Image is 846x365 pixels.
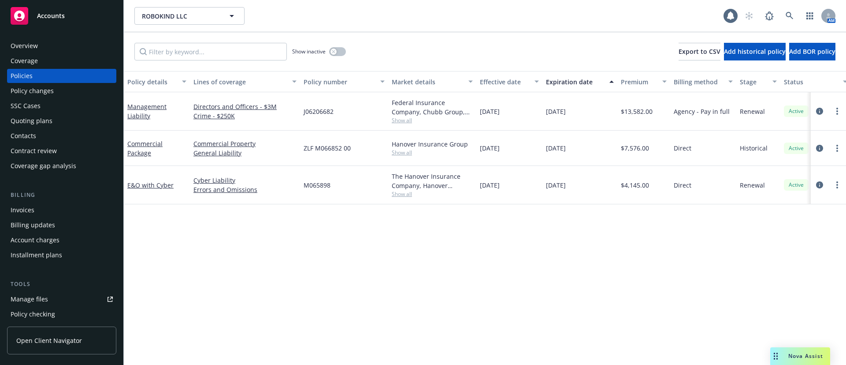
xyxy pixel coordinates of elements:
div: Account charges [11,233,59,247]
span: Historical [740,143,768,153]
a: General Liability [193,148,297,158]
span: Active [787,107,805,115]
span: ZLF M066852 00 [304,143,351,153]
span: [DATE] [546,181,566,190]
div: Policies [11,69,33,83]
a: Commercial Property [193,139,297,148]
div: Billing [7,191,116,199]
button: Effective date [476,71,542,92]
a: Contract review [7,144,116,158]
div: Coverage [11,54,38,68]
a: Installment plans [7,248,116,262]
a: Contacts [7,129,116,143]
div: Federal Insurance Company, Chubb Group, RT Specialty Insurance Services, LLC (RSG Specialty, LLC) [392,98,473,117]
span: Active [787,144,805,152]
div: Hanover Insurance Group [392,139,473,149]
span: Accounts [37,12,65,19]
div: SSC Cases [11,99,41,113]
a: Manage files [7,292,116,306]
button: Policy number [300,71,388,92]
div: Status [784,77,838,87]
button: Lines of coverage [190,71,300,92]
span: M065898 [304,181,330,190]
a: Report a Bug [761,7,778,25]
div: Installment plans [11,248,62,262]
span: ROBOKIND LLC [142,11,218,21]
button: Expiration date [542,71,617,92]
a: more [832,143,842,154]
a: Management Liability [127,102,167,120]
a: Quoting plans [7,114,116,128]
a: circleInformation [814,106,825,117]
button: Add historical policy [724,43,786,60]
span: [DATE] [480,181,500,190]
div: Manage files [11,292,48,306]
div: Policy number [304,77,375,87]
button: Add BOR policy [789,43,835,60]
button: ROBOKIND LLC [134,7,245,25]
div: Billing updates [11,218,55,232]
span: [DATE] [480,143,500,153]
button: Premium [617,71,670,92]
span: [DATE] [480,107,500,116]
button: Policy details [124,71,190,92]
button: Stage [736,71,780,92]
span: $13,582.00 [621,107,653,116]
div: Policy changes [11,84,54,98]
a: Overview [7,39,116,53]
a: Policy changes [7,84,116,98]
input: Filter by keyword... [134,43,287,60]
span: Active [787,181,805,189]
span: [DATE] [546,107,566,116]
div: Policy details [127,77,177,87]
span: Show inactive [292,48,326,55]
span: Show all [392,117,473,124]
span: $7,576.00 [621,143,649,153]
a: Commercial Package [127,139,163,157]
div: Contract review [11,144,57,158]
a: more [832,180,842,190]
div: The Hanover Insurance Company, Hanover Insurance Group [392,172,473,190]
span: Add BOR policy [789,47,835,56]
a: Switch app [801,7,819,25]
a: Directors and Officers - $3M [193,102,297,111]
button: Nova Assist [770,347,830,365]
button: Billing method [670,71,736,92]
a: Coverage gap analysis [7,159,116,173]
div: Billing method [674,77,723,87]
a: Cyber Liability [193,176,297,185]
span: Show all [392,149,473,156]
div: Drag to move [770,347,781,365]
a: E&O with Cyber [127,181,174,189]
a: more [832,106,842,117]
a: Account charges [7,233,116,247]
span: J06206682 [304,107,334,116]
a: Invoices [7,203,116,217]
a: Errors and Omissions [193,185,297,194]
span: Nova Assist [788,352,823,360]
span: $4,145.00 [621,181,649,190]
a: Start snowing [740,7,758,25]
a: Crime - $250K [193,111,297,120]
span: Show all [392,190,473,198]
div: Expiration date [546,77,604,87]
a: circleInformation [814,180,825,190]
div: Premium [621,77,657,87]
div: Policy checking [11,307,55,321]
a: Policy checking [7,307,116,321]
div: Tools [7,280,116,289]
span: Renewal [740,181,765,190]
a: SSC Cases [7,99,116,113]
span: Direct [674,181,691,190]
span: Open Client Navigator [16,336,82,345]
a: circleInformation [814,143,825,154]
div: Overview [11,39,38,53]
div: Coverage gap analysis [11,159,76,173]
a: Accounts [7,4,116,28]
button: Market details [388,71,476,92]
div: Invoices [11,203,34,217]
span: Direct [674,143,691,153]
a: Search [781,7,798,25]
div: Stage [740,77,767,87]
span: Export to CSV [679,47,720,56]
